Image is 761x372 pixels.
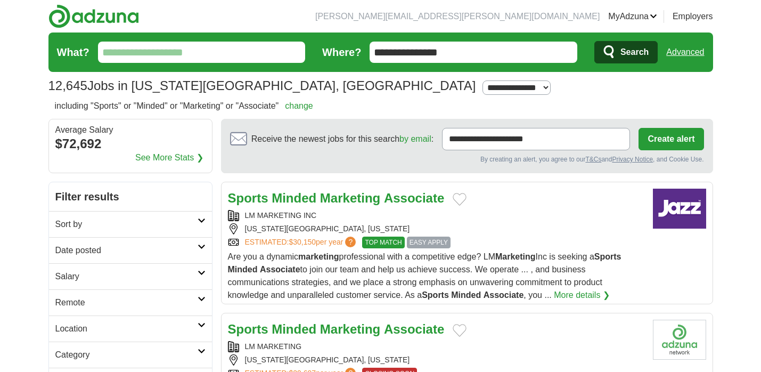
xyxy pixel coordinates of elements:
div: $72,692 [55,134,206,153]
a: Category [49,342,212,368]
strong: Minded [272,322,316,336]
a: Date posted [49,237,212,263]
a: Sports Minded Marketing Associate [228,322,445,336]
button: Add to favorite jobs [453,324,467,337]
strong: Associate [384,322,444,336]
h2: Salary [55,270,198,283]
span: EASY APPLY [407,237,451,248]
span: $30,150 [289,238,316,246]
a: Location [49,316,212,342]
div: [US_STATE][GEOGRAPHIC_DATA], [US_STATE] [228,223,644,234]
a: Remote [49,289,212,316]
a: Sports Minded Marketing Associate [228,191,445,205]
div: LM MARKETING INC [228,210,644,221]
h2: including "Sports" or "Minded" or "Marketing" or "Associate" [55,100,313,112]
strong: Associate [384,191,444,205]
a: MyAdzuna [608,10,657,23]
div: [US_STATE][GEOGRAPHIC_DATA], [US_STATE] [228,354,644,366]
div: Average Salary [55,126,206,134]
a: Salary [49,263,212,289]
button: Add to favorite jobs [453,193,467,206]
strong: Minded [272,191,316,205]
span: Receive the newest jobs for this search : [251,133,433,145]
span: ? [345,237,356,247]
div: LM MARKETING [228,341,644,352]
img: Company logo [653,189,706,229]
img: Adzuna logo [48,4,139,28]
strong: Sports [228,191,268,205]
span: TOP MATCH [362,237,404,248]
h2: Remote [55,296,198,309]
strong: Minded [228,265,258,274]
a: Privacy Notice [612,156,653,163]
span: Search [620,42,649,63]
strong: Sports [228,322,268,336]
a: T&Cs [585,156,601,163]
span: 12,645 [48,76,87,95]
strong: Sports [422,290,449,300]
img: Company logo [653,320,706,360]
strong: Minded [451,290,481,300]
h2: Filter results [49,182,212,211]
span: Are you a dynamic professional with a competitive edge? LM Inc is seeking a to join our team and ... [228,252,621,300]
a: change [285,101,313,110]
h2: Date posted [55,244,198,257]
h2: Category [55,349,198,361]
a: ESTIMATED:$30,150per year? [245,237,358,248]
li: [PERSON_NAME][EMAIL_ADDRESS][PERSON_NAME][DOMAIN_NAME] [315,10,600,23]
strong: marketing [298,252,339,261]
strong: Marketing [495,252,536,261]
h2: Sort by [55,218,198,231]
strong: Sports [594,252,621,261]
a: See More Stats ❯ [135,151,203,164]
a: Employers [673,10,713,23]
label: Where? [322,44,361,60]
a: More details ❯ [554,289,610,302]
a: Sort by [49,211,212,237]
strong: Marketing [320,191,380,205]
div: By creating an alert, you agree to our and , and Cookie Use. [230,155,704,164]
strong: Associate [484,290,524,300]
label: What? [57,44,89,60]
button: Search [594,41,658,63]
a: Advanced [666,42,704,63]
a: by email [399,134,431,143]
strong: Marketing [320,322,380,336]
strong: Associate [260,265,300,274]
button: Create alert [639,128,703,150]
h2: Location [55,322,198,335]
h1: Jobs in [US_STATE][GEOGRAPHIC_DATA], [GEOGRAPHIC_DATA] [48,78,476,93]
